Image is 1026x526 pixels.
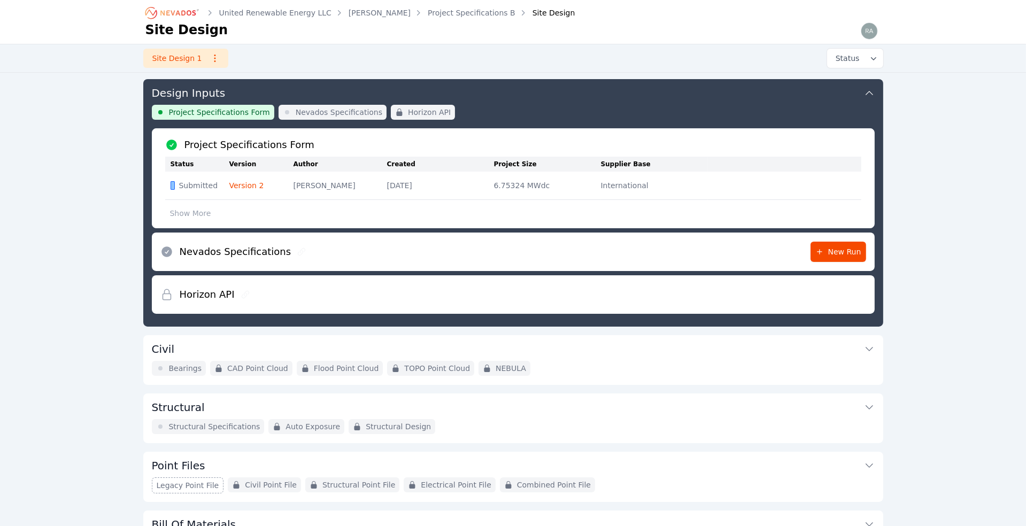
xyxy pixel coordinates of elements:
div: Submitted [171,180,221,191]
div: Point FilesLegacy Point FileCivil Point FileStructural Point FileElectrical Point FileCombined Po... [143,452,883,502]
button: Design Inputs [152,79,875,105]
h3: Structural [152,400,205,415]
th: Created [387,157,494,172]
div: Design InputsProject Specifications FormNevados SpecificationsHorizon APIProject Specifications F... [143,79,883,327]
h1: Site Design [145,21,228,38]
div: Site Design [518,7,575,18]
span: Horizon API [408,107,451,118]
div: CivilBearingsCAD Point CloudFlood Point CloudTOPO Point CloudNEBULA [143,335,883,385]
span: Structural Design [366,421,431,432]
h3: Point Files [152,458,205,473]
span: New Run [815,246,861,257]
span: Flood Point Cloud [314,363,379,374]
h3: Civil [152,342,174,357]
span: Auto Exposure [286,421,340,432]
span: Electrical Point File [421,479,491,490]
h2: Horizon API [180,287,235,302]
th: Supplier Base [601,157,708,172]
span: TOPO Point Cloud [404,363,470,374]
span: Status [831,53,860,64]
th: Status [165,157,229,172]
span: NEBULA [496,363,526,374]
td: [DATE] [387,172,494,200]
td: 6.75324 MWdc [494,172,601,200]
img: raymond.aber@nevados.solar [861,22,878,40]
span: Combined Point File [517,479,591,490]
span: Bearings [169,363,202,374]
nav: Breadcrumb [145,4,575,21]
span: Legacy Point File [157,480,219,491]
a: Site Design 1 [143,49,228,68]
div: StructuralStructural SpecificationsAuto ExposureStructural Design [143,393,883,443]
span: Civil Point File [245,479,297,490]
span: Project Specifications Form [169,107,270,118]
a: United Renewable Energy LLC [219,7,331,18]
span: CAD Point Cloud [227,363,288,374]
button: Civil [152,335,875,361]
a: Project Specifications B [428,7,515,18]
button: Point Files [152,452,875,477]
span: Structural Point File [322,479,395,490]
th: Project Size [494,157,601,172]
h2: Nevados Specifications [180,244,291,259]
a: New Run [811,242,866,262]
td: [PERSON_NAME] [294,172,387,200]
span: Nevados Specifications [296,107,382,118]
span: Structural Specifications [169,421,260,432]
th: Version [229,157,294,172]
a: [PERSON_NAME] [349,7,411,18]
h2: Project Specifications Form [184,137,314,152]
button: Status [827,49,883,68]
th: Author [294,157,387,172]
button: Structural [152,393,875,419]
a: Version 2 [229,181,264,190]
td: International [601,172,708,200]
h3: Design Inputs [152,86,226,100]
button: Show More [165,203,216,223]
